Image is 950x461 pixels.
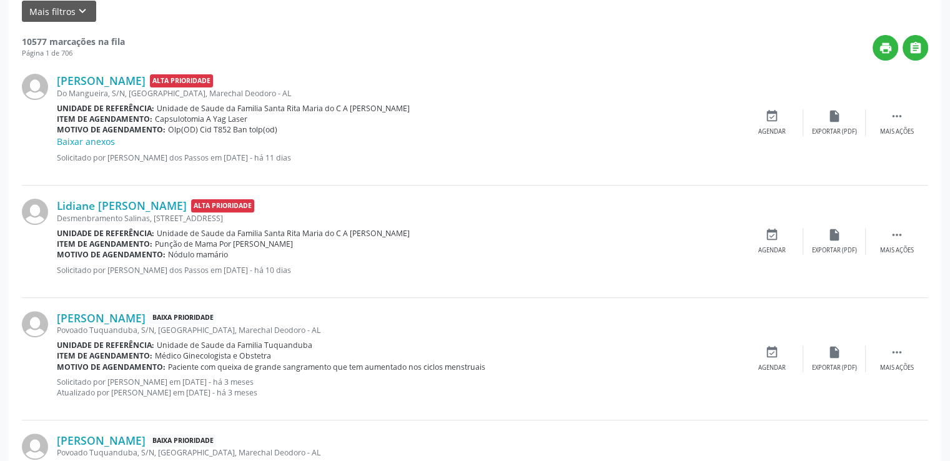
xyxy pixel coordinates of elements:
[150,434,216,447] span: Baixa Prioridade
[57,434,146,447] a: [PERSON_NAME]
[57,325,741,335] div: Povoado Tuquanduba, S/N, [GEOGRAPHIC_DATA], Marechal Deodoro - AL
[880,127,914,136] div: Mais ações
[157,340,312,350] span: Unidade de Saude da Familia Tuquanduba
[812,364,857,372] div: Exportar (PDF)
[57,152,741,163] p: Solicitado por [PERSON_NAME] dos Passos em [DATE] - há 11 dias
[155,114,247,124] span: Capsulotomia A Yag Laser
[57,265,741,275] p: Solicitado por [PERSON_NAME] dos Passos em [DATE] - há 10 dias
[903,35,928,61] button: 
[168,362,485,372] span: Paciente com queixa de grande sangramento que tem aumentado nos ciclos menstruais
[22,1,96,22] button: Mais filtroskeyboard_arrow_down
[57,311,146,325] a: [PERSON_NAME]
[57,447,741,458] div: Povoado Tuquanduba, S/N, [GEOGRAPHIC_DATA], Marechal Deodoro - AL
[758,246,786,255] div: Agendar
[22,74,48,100] img: img
[758,364,786,372] div: Agendar
[150,74,213,87] span: Alta Prioridade
[157,228,410,239] span: Unidade de Saude da Familia Santa Rita Maria do C A [PERSON_NAME]
[57,88,741,99] div: Do Mangueira, S/N, [GEOGRAPHIC_DATA], Marechal Deodoro - AL
[22,311,48,337] img: img
[57,136,115,147] a: Baixar anexos
[765,345,779,359] i: event_available
[57,124,166,135] b: Motivo de agendamento:
[57,340,154,350] b: Unidade de referência:
[150,312,216,325] span: Baixa Prioridade
[890,228,904,242] i: 
[765,228,779,242] i: event_available
[879,41,893,55] i: print
[57,103,154,114] b: Unidade de referência:
[758,127,786,136] div: Agendar
[880,364,914,372] div: Mais ações
[828,345,841,359] i: insert_drive_file
[155,350,271,361] span: Médico Ginecologista e Obstetra
[76,4,89,18] i: keyboard_arrow_down
[22,199,48,225] img: img
[812,127,857,136] div: Exportar (PDF)
[57,377,741,398] p: Solicitado por [PERSON_NAME] em [DATE] - há 3 meses Atualizado por [PERSON_NAME] em [DATE] - há 3...
[828,109,841,123] i: insert_drive_file
[57,239,152,249] b: Item de agendamento:
[57,114,152,124] b: Item de agendamento:
[22,36,125,47] strong: 10577 marcações na fila
[57,249,166,260] b: Motivo de agendamento:
[168,249,228,260] span: Nódulo mamário
[890,109,904,123] i: 
[57,213,741,224] div: Desmenbramento Salinas, [STREET_ADDRESS]
[812,246,857,255] div: Exportar (PDF)
[22,434,48,460] img: img
[191,199,254,212] span: Alta Prioridade
[57,362,166,372] b: Motivo de agendamento:
[880,246,914,255] div: Mais ações
[890,345,904,359] i: 
[57,228,154,239] b: Unidade de referência:
[57,199,187,212] a: Lidiane [PERSON_NAME]
[765,109,779,123] i: event_available
[909,41,923,55] i: 
[828,228,841,242] i: insert_drive_file
[57,74,146,87] a: [PERSON_NAME]
[155,239,293,249] span: Punção de Mama Por [PERSON_NAME]
[168,124,277,135] span: Olp(OD) Cid T852 Ban tolp(od)
[157,103,410,114] span: Unidade de Saude da Familia Santa Rita Maria do C A [PERSON_NAME]
[57,350,152,361] b: Item de agendamento:
[873,35,898,61] button: print
[22,48,125,59] div: Página 1 de 706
